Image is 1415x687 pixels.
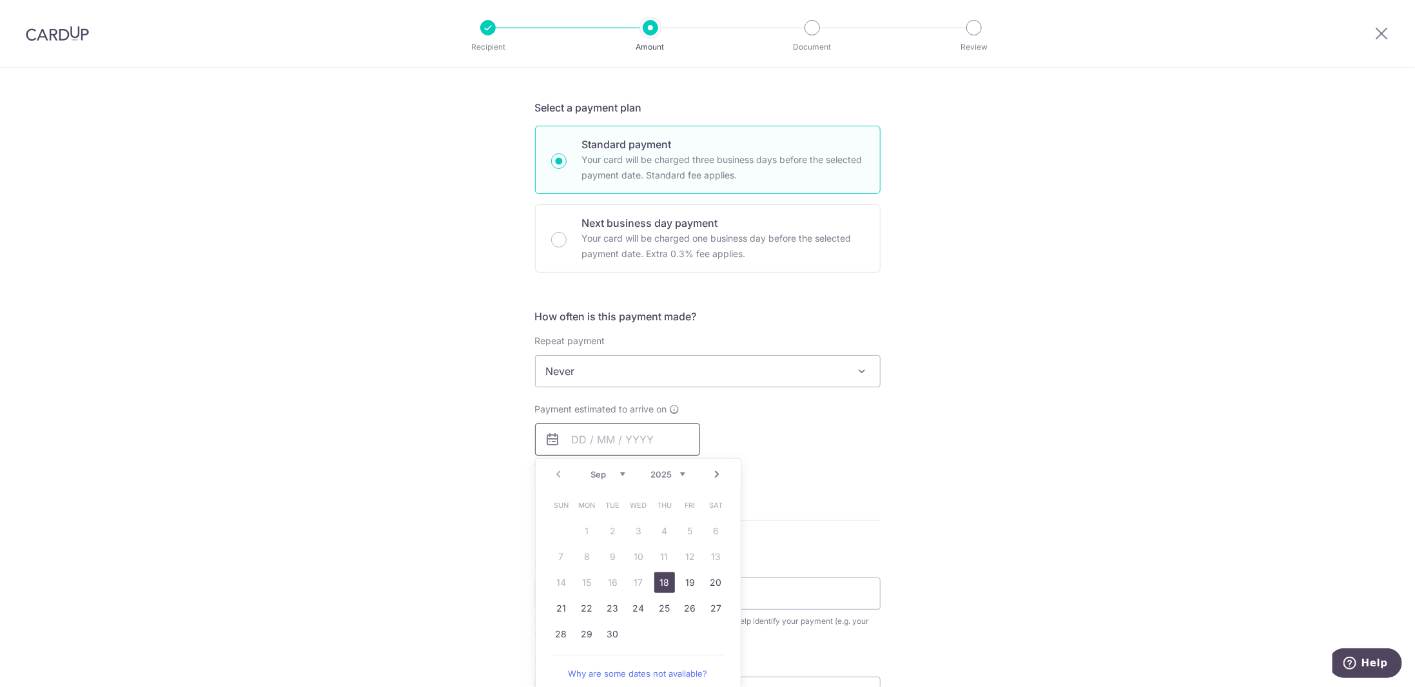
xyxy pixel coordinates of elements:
[765,41,860,53] p: Document
[536,356,880,387] span: Never
[603,41,698,53] p: Amount
[551,495,572,516] span: Sunday
[654,572,675,593] a: 18
[926,41,1022,53] p: Review
[535,334,605,347] label: Repeat payment
[551,661,725,686] a: Why are some dates not available?
[582,215,864,231] p: Next business day payment
[706,598,727,619] a: 27
[582,152,864,183] p: Your card will be charged three business days before the selected payment date. Standard fee appl...
[654,598,675,619] a: 25
[582,231,864,262] p: Your card will be charged one business day before the selected payment date. Extra 0.3% fee applies.
[577,495,598,516] span: Monday
[535,309,881,324] h5: How often is this payment made?
[440,41,536,53] p: Recipient
[551,624,572,644] a: 28
[535,100,881,115] h5: Select a payment plan
[1332,648,1402,681] iframe: Opens a widget where you can find more information
[629,598,649,619] a: 24
[629,495,649,516] span: Wednesday
[706,572,727,593] a: 20
[577,624,598,644] a: 29
[680,572,701,593] a: 19
[680,495,701,516] span: Friday
[26,26,89,41] img: CardUp
[603,495,623,516] span: Tuesday
[710,467,725,482] a: Next
[654,495,675,516] span: Thursday
[551,598,572,619] a: 21
[582,137,864,152] p: Standard payment
[706,495,727,516] span: Saturday
[603,598,623,619] a: 23
[603,624,623,644] a: 30
[577,598,598,619] a: 22
[535,355,881,387] span: Never
[680,598,701,619] a: 26
[535,423,700,456] input: DD / MM / YYYY
[535,403,667,416] span: Payment estimated to arrive on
